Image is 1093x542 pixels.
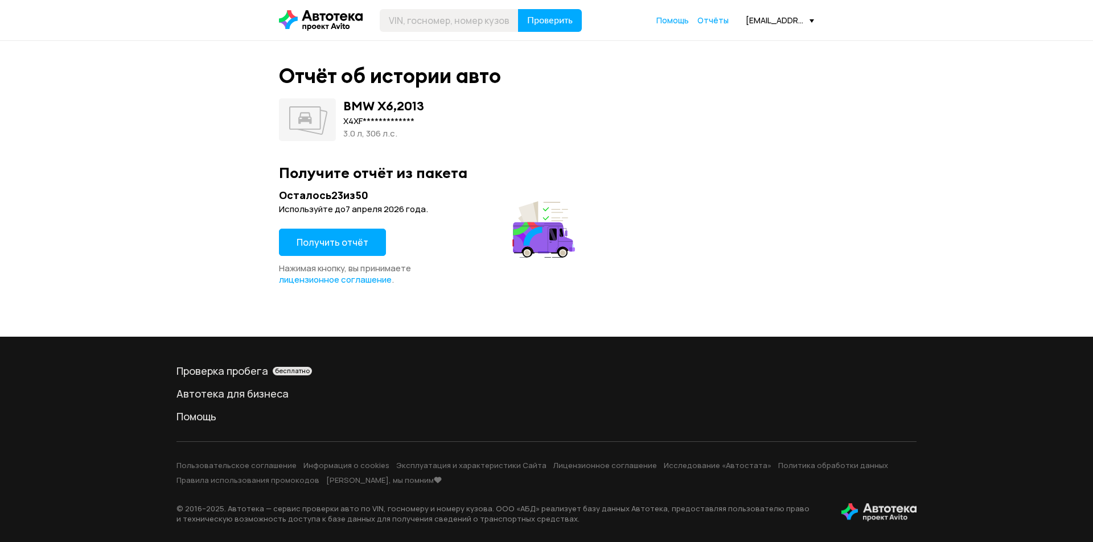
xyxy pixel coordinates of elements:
div: Отчёт об истории авто [279,64,501,88]
div: Получите отчёт из пакета [279,164,814,181]
a: Автотека для бизнеса [176,387,917,400]
a: Информация о cookies [303,460,389,470]
span: бесплатно [275,367,310,375]
div: [EMAIL_ADDRESS][DOMAIN_NAME] [746,15,814,26]
button: Получить отчёт [279,229,386,256]
a: Лицензионное соглашение [553,460,657,470]
span: Проверить [527,16,573,25]
p: © 2016– 2025 . Автотека — сервис проверки авто по VIN, госномеру и номеру кузова. ООО «АБД» реали... [176,503,823,524]
img: tWS6KzJlK1XUpy65r7uaHVIs4JI6Dha8Nraz9T2hA03BhoCc4MtbvZCxBLwJIh+mQSIAkLBJpqMoKVdP8sONaFJLCz6I0+pu7... [841,503,917,522]
a: [PERSON_NAME], мы помним [326,475,442,485]
div: 3.0 л, 306 л.c. [343,127,424,140]
a: Эксплуатация и характеристики Сайта [396,460,546,470]
div: Осталось 23 из 50 [279,188,578,202]
span: Получить отчёт [297,236,368,249]
button: Проверить [518,9,582,32]
a: Пользовательское соглашение [176,460,297,470]
div: BMW X6 , 2013 [343,98,424,113]
div: Используйте до 7 апреля 2026 года . [279,204,578,215]
a: Помощь [176,409,917,423]
a: Политика обработки данных [778,460,888,470]
a: Проверка пробегабесплатно [176,364,917,378]
input: VIN, госномер, номер кузова [380,9,519,32]
a: Правила использования промокодов [176,475,319,485]
a: Исследование «Автостата» [664,460,771,470]
a: лицензионное соглашение [279,274,392,286]
a: Помощь [656,15,689,26]
span: Нажимая кнопку, вы принимаете . [279,262,411,286]
a: Отчёты [697,15,729,26]
div: Проверка пробега [176,364,917,378]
